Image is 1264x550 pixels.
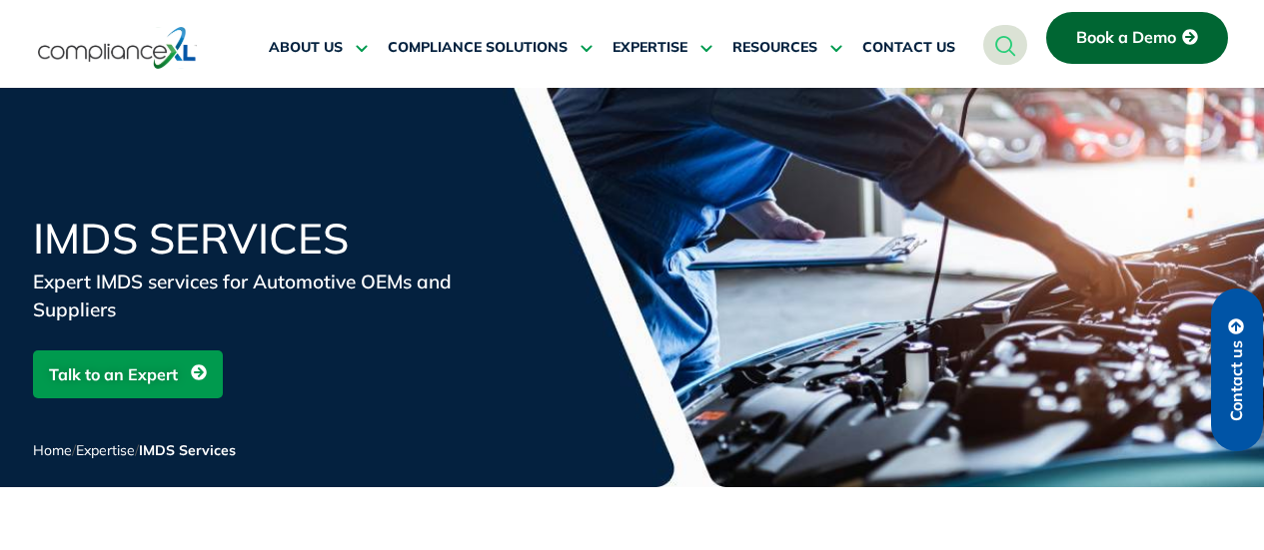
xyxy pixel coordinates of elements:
span: COMPLIANCE SOLUTIONS [388,39,568,57]
a: Expertise [76,441,135,459]
a: Contact us [1211,288,1263,451]
span: / / [33,441,236,459]
a: EXPERTISE [613,24,712,72]
a: ABOUT US [269,24,368,72]
a: navsearch-button [983,25,1027,65]
span: Contact us [1228,340,1246,421]
span: IMDS Services [139,441,236,459]
a: COMPLIANCE SOLUTIONS [388,24,593,72]
span: Talk to an Expert [49,355,178,393]
a: Book a Demo [1046,12,1228,64]
h1: IMDS Services [33,218,513,260]
a: Talk to an Expert [33,350,223,398]
a: CONTACT US [862,24,955,72]
span: CONTACT US [862,39,955,57]
a: RESOURCES [732,24,842,72]
img: logo-one.svg [38,25,197,71]
span: RESOURCES [732,39,817,57]
span: Book a Demo [1076,29,1176,47]
a: Home [33,441,72,459]
span: ABOUT US [269,39,343,57]
div: Expert IMDS services for Automotive OEMs and Suppliers [33,268,513,323]
span: EXPERTISE [613,39,687,57]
